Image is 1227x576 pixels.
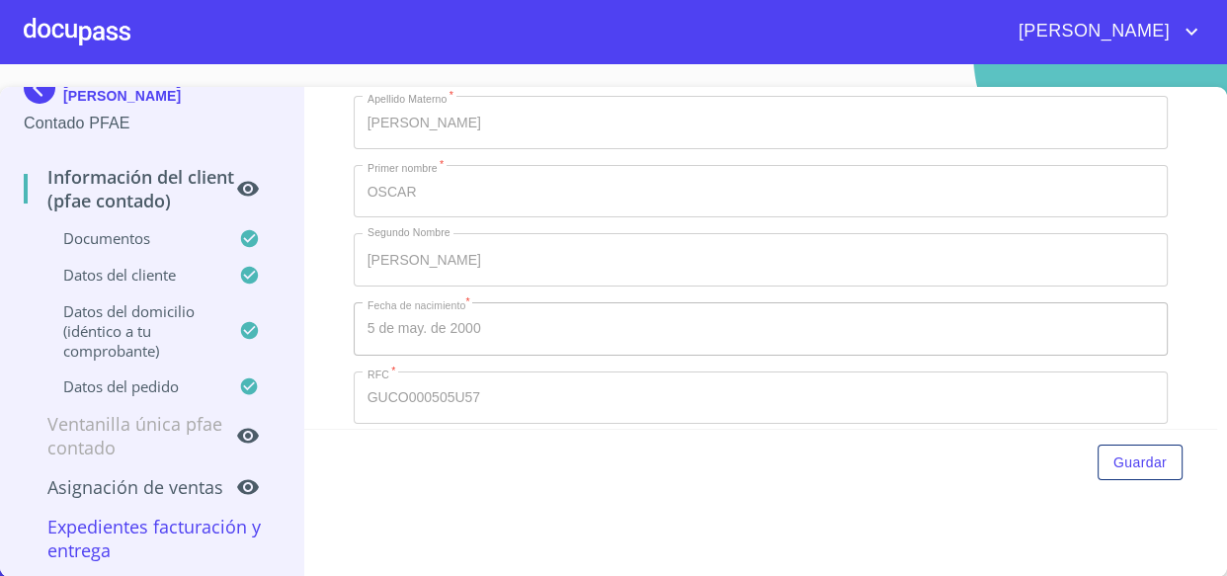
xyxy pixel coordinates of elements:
[24,475,236,499] p: Asignación de Ventas
[1113,451,1167,475] span: Guardar
[1004,16,1180,47] span: [PERSON_NAME]
[24,165,236,212] p: Información del Client (PFAE contado)
[24,228,239,248] p: Documentos
[24,515,280,562] p: Expedientes Facturación y Entrega
[24,112,280,135] p: Contado PFAE
[24,376,239,396] p: Datos del pedido
[24,412,236,459] p: Ventanilla única PFAE contado
[1098,445,1183,481] button: Guardar
[24,265,239,285] p: Datos del cliente
[24,72,280,112] div: [PERSON_NAME] [PERSON_NAME]
[63,72,280,104] p: [PERSON_NAME] [PERSON_NAME]
[24,301,239,361] p: Datos del domicilio (idéntico a tu comprobante)
[1004,16,1203,47] button: account of current user
[24,72,63,104] img: Docupass spot blue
